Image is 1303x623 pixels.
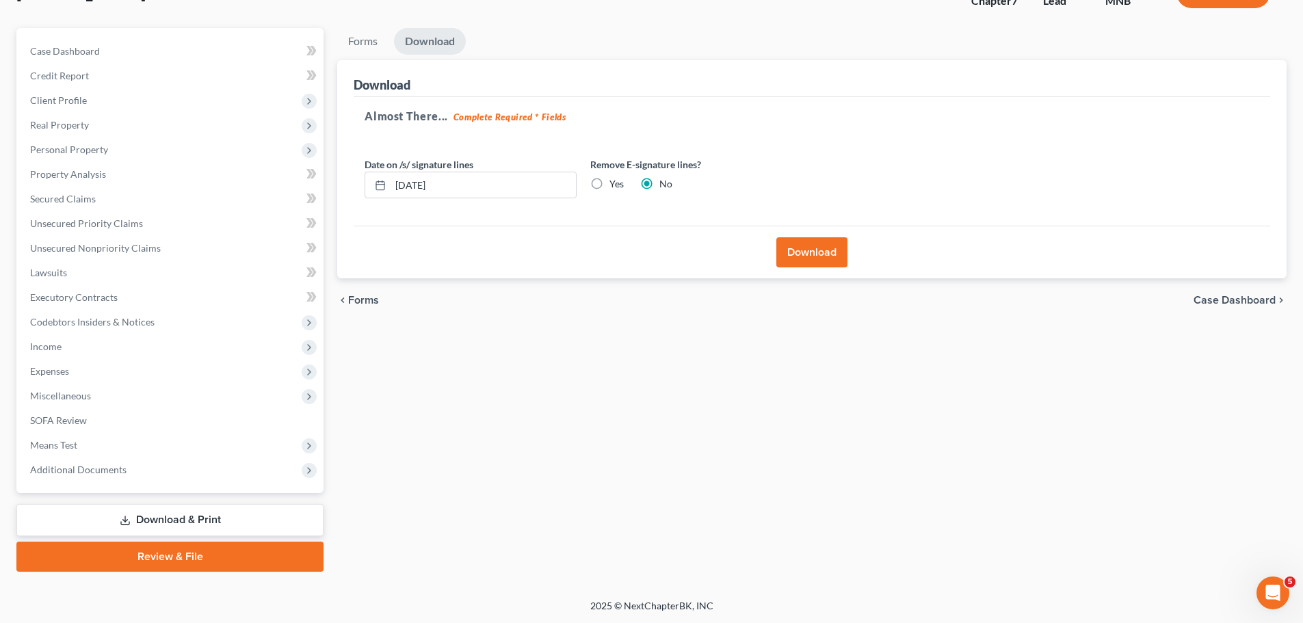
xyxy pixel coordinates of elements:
[30,365,69,377] span: Expenses
[30,242,161,254] span: Unsecured Nonpriority Claims
[19,162,324,187] a: Property Analysis
[30,193,96,204] span: Secured Claims
[30,464,127,475] span: Additional Documents
[391,172,576,198] input: MM/DD/YYYY
[19,285,324,310] a: Executory Contracts
[1276,295,1287,306] i: chevron_right
[30,144,108,155] span: Personal Property
[30,94,87,106] span: Client Profile
[659,177,672,191] label: No
[394,28,466,55] a: Download
[30,414,87,426] span: SOFA Review
[337,295,397,306] button: chevron_left Forms
[30,341,62,352] span: Income
[365,157,473,172] label: Date on /s/ signature lines
[30,70,89,81] span: Credit Report
[30,267,67,278] span: Lawsuits
[348,295,379,306] span: Forms
[30,119,89,131] span: Real Property
[16,542,324,572] a: Review & File
[30,291,118,303] span: Executory Contracts
[30,168,106,180] span: Property Analysis
[19,236,324,261] a: Unsecured Nonpriority Claims
[609,177,624,191] label: Yes
[1194,295,1287,306] a: Case Dashboard chevron_right
[19,211,324,236] a: Unsecured Priority Claims
[19,187,324,211] a: Secured Claims
[16,504,324,536] a: Download & Print
[337,295,348,306] i: chevron_left
[19,64,324,88] a: Credit Report
[19,408,324,433] a: SOFA Review
[1256,576,1289,609] iframe: Intercom live chat
[337,28,389,55] a: Forms
[30,390,91,401] span: Miscellaneous
[590,157,802,172] label: Remove E-signature lines?
[453,111,566,122] strong: Complete Required * Fields
[1285,576,1295,587] span: 5
[19,261,324,285] a: Lawsuits
[354,77,410,93] div: Download
[776,237,847,267] button: Download
[19,39,324,64] a: Case Dashboard
[30,316,155,328] span: Codebtors Insiders & Notices
[30,439,77,451] span: Means Test
[365,108,1259,124] h5: Almost There...
[30,217,143,229] span: Unsecured Priority Claims
[1194,295,1276,306] span: Case Dashboard
[30,45,100,57] span: Case Dashboard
